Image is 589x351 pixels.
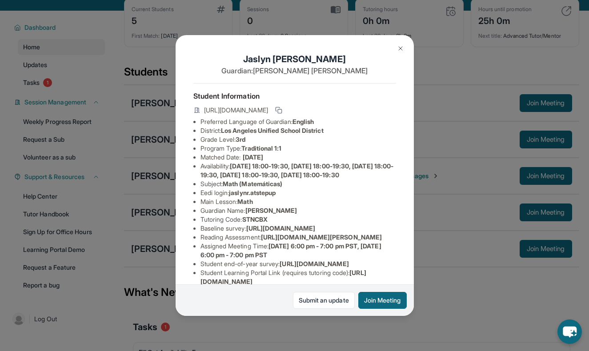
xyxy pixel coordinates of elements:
span: Math (Matemáticas) [223,180,282,187]
li: Matched Date: [200,153,396,162]
li: Grade Level: [200,135,396,144]
img: Close Icon [397,45,404,52]
span: [URL][DOMAIN_NAME][PERSON_NAME] [261,233,382,241]
span: [DATE] 6:00 pm - 7:00 pm PST, [DATE] 6:00 pm - 7:00 pm PST [200,242,381,259]
li: Reading Assessment : [200,233,396,242]
li: Eedi login : [200,188,396,197]
li: Subject : [200,179,396,188]
li: Baseline survey : [200,224,396,233]
span: [URL][DOMAIN_NAME] [280,260,349,267]
li: Tutoring Code : [200,215,396,224]
h4: Student Information [193,91,396,101]
span: [URL][DOMAIN_NAME] [246,224,315,232]
span: English [292,118,314,125]
button: Copy link [273,105,284,116]
a: Submit an update [293,292,355,309]
li: Preferred Language of Guardian: [200,117,396,126]
li: District: [200,126,396,135]
span: Los Angeles Unified School District [221,127,323,134]
li: Student end-of-year survey : [200,259,396,268]
span: Math [237,198,252,205]
span: 3rd [236,136,245,143]
li: Availability: [200,162,396,179]
span: jaslynr.atstepup [229,189,276,196]
li: Guardian Name : [200,206,396,215]
li: Main Lesson : [200,197,396,206]
span: [PERSON_NAME] [245,207,297,214]
span: Traditional 1:1 [241,144,281,152]
h1: Jaslyn [PERSON_NAME] [193,53,396,65]
span: [DATE] [243,153,263,161]
span: [URL][DOMAIN_NAME] [204,106,268,115]
span: [DATE] 18:00-19:30, [DATE] 18:00-19:30, [DATE] 18:00-19:30, [DATE] 18:00-19:30, [DATE] 18:00-19:30 [200,162,394,179]
li: Program Type: [200,144,396,153]
span: STNCBX [242,215,268,223]
li: Assigned Meeting Time : [200,242,396,259]
button: chat-button [557,319,582,344]
li: Student Learning Portal Link (requires tutoring code) : [200,268,396,286]
button: Join Meeting [358,292,407,309]
p: Guardian: [PERSON_NAME] [PERSON_NAME] [193,65,396,76]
